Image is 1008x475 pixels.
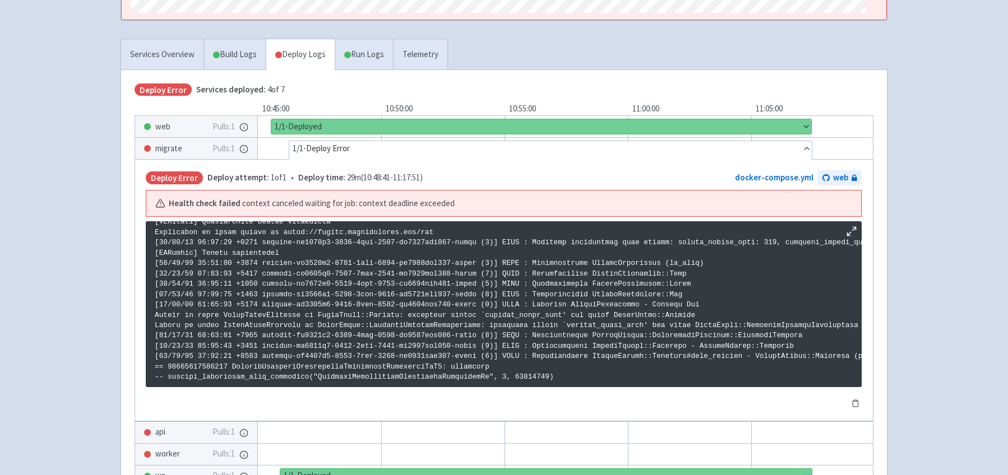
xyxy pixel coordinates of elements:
[258,103,381,115] div: 10:45:00
[628,103,751,115] div: 11:00:00
[212,142,235,155] span: Pulls: 1
[381,103,505,115] div: 10:50:00
[169,197,241,210] b: Health check failed
[207,172,269,183] span: Deploy attempt:
[393,39,447,70] a: Telemetry
[242,197,455,210] span: context canceled waiting for job: context deadline exceeded
[155,448,180,460] span: worker
[751,103,875,115] div: 11:05:00
[212,448,235,460] span: Pulls: 1
[335,39,393,70] a: Run Logs
[207,171,423,184] span: •
[212,426,235,439] span: Pulls: 1
[505,103,628,115] div: 10:55:00
[266,39,335,70] a: Deploy Logs
[155,142,182,155] span: migrate
[298,171,423,184] span: 29m ( 10:48:41 - 11:17:51 )
[155,72,853,383] p: [Loremipsum] Dolor sitame consecte adipisc elit SEd doeiu temp in utlaboreet doloremag, aliqua, e...
[155,426,165,439] span: api
[846,226,857,237] button: Maximize log window
[298,172,345,183] span: Deploy time:
[204,39,266,70] a: Build Logs
[196,84,266,95] span: Services deployed:
[146,171,203,184] span: Deploy Error
[833,171,848,184] span: web
[135,83,192,96] span: Deploy Error
[196,83,285,96] span: 4 of 7
[735,172,813,183] a: docker-compose.yml
[212,120,235,133] span: Pulls: 1
[207,171,286,184] span: 1 of 1
[155,120,170,133] span: web
[818,170,862,185] a: web
[121,39,204,70] a: Services Overview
